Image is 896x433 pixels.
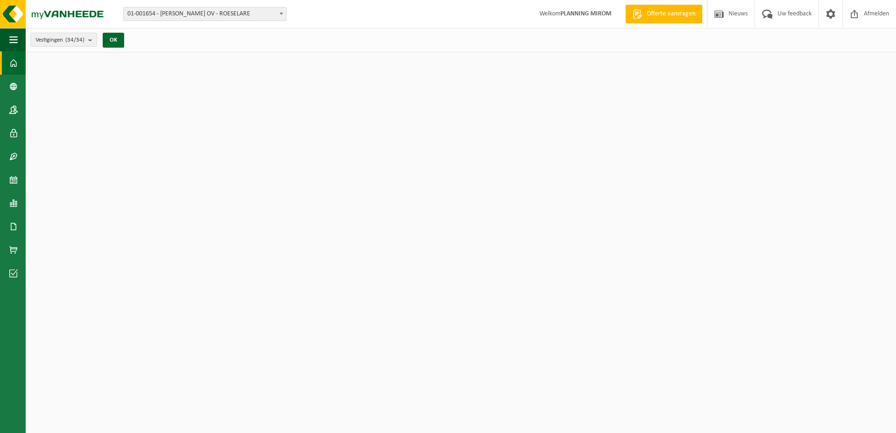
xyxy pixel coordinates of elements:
[625,5,702,23] a: Offerte aanvragen
[560,10,611,17] strong: PLANNING MIROM
[65,37,84,43] count: (34/34)
[30,33,97,47] button: Vestigingen(34/34)
[123,7,287,21] span: 01-001654 - MIROM ROESELARE OV - ROESELARE
[35,33,84,47] span: Vestigingen
[644,9,698,19] span: Offerte aanvragen
[124,7,286,21] span: 01-001654 - MIROM ROESELARE OV - ROESELARE
[103,33,124,48] button: OK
